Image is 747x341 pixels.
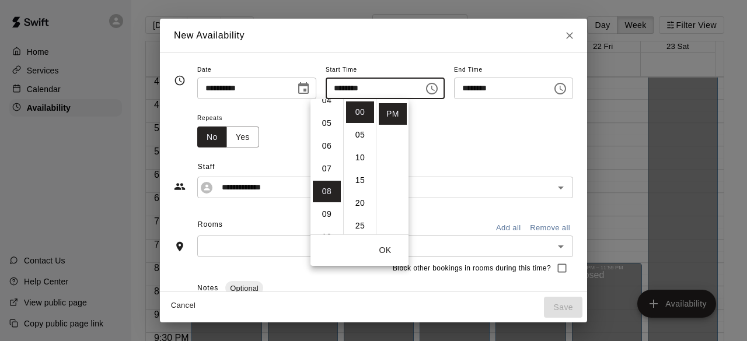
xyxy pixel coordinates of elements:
svg: Rooms [174,241,186,252]
button: Open [553,180,569,196]
button: Choose date, selected date is Aug 18, 2025 [292,77,315,100]
li: 6 hours [313,135,341,157]
button: OK [366,240,404,261]
li: 10 minutes [346,147,374,168]
span: End Time [454,62,573,78]
li: 25 minutes [346,215,374,237]
span: Rooms [198,220,223,228]
li: 5 hours [313,113,341,134]
button: Yes [226,126,259,148]
button: Remove all [527,219,573,237]
span: Optional [225,284,263,293]
button: No [197,126,227,148]
li: PM [379,103,407,125]
span: Repeats [197,111,268,126]
button: Cancel [165,297,202,315]
li: 0 minutes [346,101,374,123]
li: 4 hours [313,90,341,111]
span: Start Time [326,62,445,78]
div: outlined button group [197,126,259,148]
ul: Select minutes [343,99,376,234]
button: Close [559,25,580,46]
ul: Select meridiem [376,99,409,234]
li: 20 minutes [346,192,374,214]
h6: New Availability [174,28,245,43]
li: 7 hours [313,158,341,180]
li: 9 hours [313,203,341,225]
li: 5 minutes [346,124,374,146]
span: Notes [197,284,218,292]
button: Add all [490,219,527,237]
button: Choose time, selected time is 8:00 PM [420,77,444,100]
span: Block other bookings in rooms during this time? [393,263,551,275]
button: Choose time, selected time is 8:30 PM [549,77,572,100]
svg: Timing [174,75,186,86]
ul: Select hours [310,99,343,234]
li: 10 hours [313,226,341,248]
li: 15 minutes [346,170,374,191]
li: 8 hours [313,181,341,202]
svg: Staff [174,181,186,192]
span: Date [197,62,316,78]
span: Staff [198,158,573,177]
button: Open [553,238,569,255]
